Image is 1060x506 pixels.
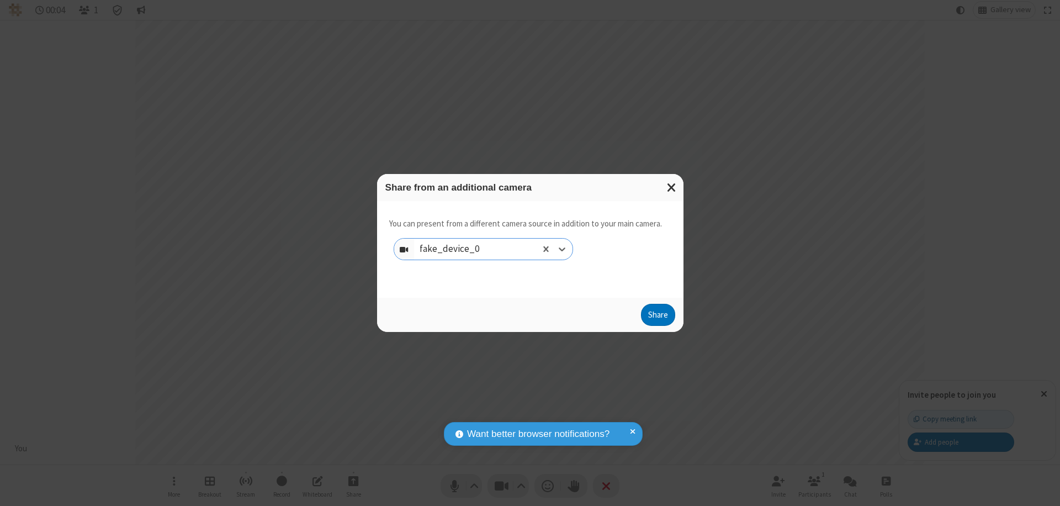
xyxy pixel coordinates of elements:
button: Close modal [660,174,683,201]
div: fake_device_0 [420,243,499,257]
h3: Share from an additional camera [385,182,675,193]
span: Want better browser notifications? [467,427,609,441]
button: Share [641,304,675,326]
p: You can present from a different camera source in addition to your main camera. [389,218,662,230]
